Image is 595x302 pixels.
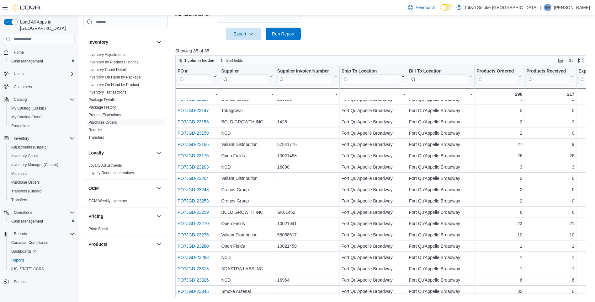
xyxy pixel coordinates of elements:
div: Supplier [221,68,268,84]
span: Inventory Transactions [88,90,126,95]
a: PO7JGD-23147 [178,108,209,113]
input: Dark Mode [440,4,453,11]
div: Inventory [83,51,168,144]
span: Inventory by Product Historical [88,60,140,65]
button: Export [226,28,261,40]
span: Transfers (Classic) [9,187,75,195]
button: Enter fullscreen [577,57,585,64]
button: Keyboard shortcuts [557,57,565,64]
div: Fort Qu'Appelle Broadway [409,129,472,137]
button: Loyalty [155,149,163,157]
div: 3 [526,163,574,171]
span: Cash Management [9,218,75,225]
a: Canadian Compliance [9,239,51,246]
button: Products [155,240,163,248]
span: Customers [14,84,32,89]
span: My Catalog (Beta) [11,115,42,120]
div: Fort Qu'Appelle Broadway [342,186,405,193]
div: NCD [221,129,273,137]
button: Ship To Location [342,68,405,84]
div: Bill To Location [409,68,467,74]
a: PO7JGD-23259 [178,210,209,215]
span: Load All Apps in [GEOGRAPHIC_DATA] [18,19,75,31]
a: Inventory Count [9,152,40,160]
span: Sort fields [226,58,243,63]
span: 1 column hidden [184,58,214,63]
a: Promotions [9,122,33,130]
div: Cronos Group [221,197,273,205]
a: Reports [9,256,27,264]
button: Pricing [155,213,163,220]
button: Inventory [88,39,154,45]
a: Inventory On Hand by Package [88,75,141,79]
a: Cash Management [9,57,45,65]
div: 217 [526,90,574,98]
h3: Loyalty [88,150,104,156]
div: Fort Qu'Appelle Broadway [409,231,472,239]
span: Inventory Adjustments [88,52,125,57]
button: Supplier [221,68,273,84]
button: Manifests [6,169,77,178]
a: PO7JGD-23270 [178,221,209,226]
div: 1 [476,242,522,250]
button: Customers [1,82,77,91]
div: Bill To Location [409,68,467,84]
span: Purchase Orders [88,120,117,125]
button: Reports [1,229,77,238]
a: Package Details [88,98,116,102]
a: Product Expirations [88,113,121,117]
div: 9 [526,141,574,148]
span: Reports [9,256,75,264]
span: Catalog [14,97,27,102]
a: [US_STATE] CCRS [9,265,46,273]
span: Feedback [416,4,435,11]
a: PO7JGD-23283 [178,255,209,260]
span: Transfers (Classic) [11,189,43,194]
a: OCM Weekly Inventory [88,199,127,203]
div: Pricing [83,225,168,235]
a: PO7JGD-23204 [178,176,209,181]
div: - [342,90,405,98]
a: PO7JGD-23253 [178,198,209,203]
span: My Catalog (Classic) [11,106,46,111]
span: Canadian Compliance [9,239,75,246]
p: [PERSON_NAME] [554,4,590,11]
div: BOLD GROWTH INC [221,208,273,216]
span: Price Sheet [88,226,108,231]
span: Operations [14,210,32,215]
button: Cash Management [6,57,77,66]
div: 0 [526,175,574,182]
div: PO # [178,68,212,74]
div: Fort Qu'Appelle Broadway [342,175,405,182]
button: Settings [1,277,77,286]
div: 5 [476,107,522,114]
span: [US_STATE] CCRS [11,267,44,272]
div: Valiant Distribution [221,141,273,148]
div: Tobagrown [221,107,273,114]
h3: Inventory [88,39,108,45]
div: 2 [476,118,522,126]
div: 3 [476,163,522,171]
span: Inventory Count [11,154,38,159]
span: OCM Weekly Inventory [88,198,127,203]
div: Supplier Invoice Number [277,68,332,84]
button: Catalog [11,96,29,103]
button: Users [11,70,26,78]
span: Home [11,48,75,56]
a: PO7JGD-23159 [178,131,209,136]
p: Tokyo Smoke [GEOGRAPHIC_DATA] [465,4,538,11]
div: Fort Qu'Appelle Broadway [409,197,472,205]
span: Package History [88,105,116,110]
span: Export [230,28,258,40]
a: Inventory by Product Historical [88,60,140,64]
span: My Catalog (Beta) [9,113,75,121]
span: Customers [11,83,75,90]
div: Fort Qu'Appelle Broadway [342,208,405,216]
a: PO7JGD-23158 [178,119,209,124]
span: Cash Management [9,57,75,65]
span: Reorder [88,127,102,132]
span: Promotions [9,122,75,130]
div: Ship To Location [342,68,400,84]
a: PO7JGD-23203 [178,164,209,170]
